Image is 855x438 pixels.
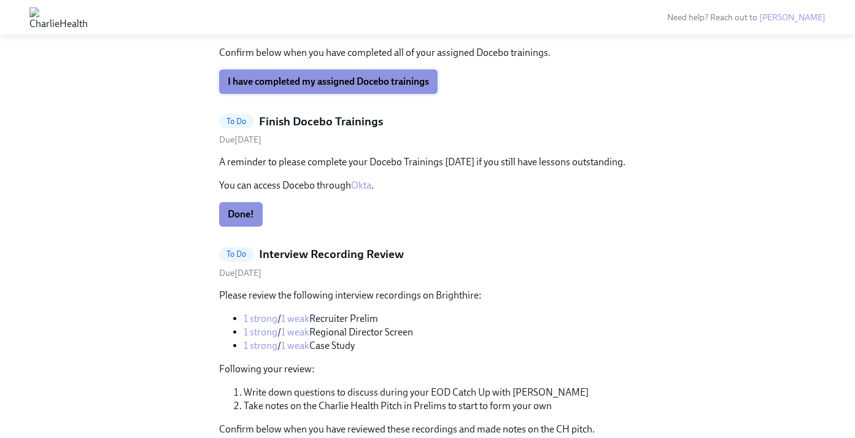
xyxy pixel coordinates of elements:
[219,114,636,146] a: To DoFinish Docebo TrainingsDue[DATE]
[219,268,261,278] span: Saturday, August 16th 2025, 2:30 pm
[281,340,309,351] a: 1 weak
[667,12,826,23] span: Need help? Reach out to
[219,202,263,227] button: Done!
[219,135,261,145] span: Sunday, August 17th 2025, 9:00 am
[219,179,636,192] p: You can access Docebo through .
[244,326,636,339] li: / Regional Director Screen
[244,386,636,399] li: Write down questions to discuss during your EOD Catch Up with [PERSON_NAME]
[259,114,383,130] h5: Finish Docebo Trainings
[219,246,636,279] a: To DoInterview Recording ReviewDue[DATE]
[219,289,636,302] p: Please review the following interview recordings on Brighthire:
[244,340,277,351] a: 1 strong
[281,313,309,324] a: 1 weak
[219,117,254,126] span: To Do
[281,326,309,338] a: 1 weak
[351,179,371,191] a: Okta
[244,312,636,326] li: / Recruiter Prelim
[228,76,429,88] span: I have completed my assigned Docebo trainings
[244,339,636,353] li: / Case Study
[259,246,404,262] h5: Interview Recording Review
[219,155,636,169] p: A reminder to please complete your Docebo Trainings [DATE] if you still have lessons outstanding.
[244,326,277,338] a: 1 strong
[244,313,277,324] a: 1 strong
[219,249,254,259] span: To Do
[29,7,88,27] img: CharlieHealth
[219,362,636,376] p: Following your review:
[228,208,254,221] span: Done!
[219,69,438,94] button: I have completed my assigned Docebo trainings
[759,12,826,23] a: [PERSON_NAME]
[244,399,636,413] li: Take notes on the Charlie Health Pitch in Prelims to start to form your own
[219,46,636,60] p: Confirm below when you have completed all of your assigned Docebo trainings.
[219,423,636,436] p: Confirm below when you have reviewed these recordings and made notes on the CH pitch.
